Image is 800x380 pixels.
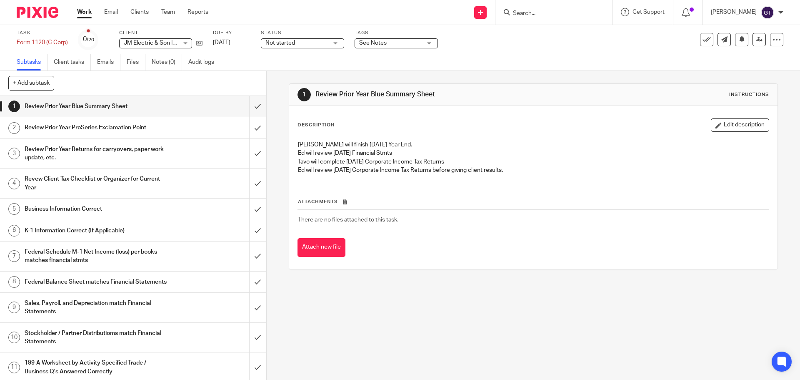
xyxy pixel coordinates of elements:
a: Email [104,8,118,16]
p: [PERSON_NAME] will finish [DATE] Year End. [298,141,768,149]
span: [DATE] [213,40,230,45]
div: Form 1120 (C Corp) [17,38,68,47]
a: Reports [187,8,208,16]
h1: Review Prior Year ProSeries Exclamation Point [25,121,169,134]
div: 11 [8,362,20,373]
a: Subtasks [17,54,47,70]
label: Task [17,30,68,36]
h1: Federal Balance Sheet matches Financial Statements [25,276,169,288]
label: Due by [213,30,250,36]
div: 2 [8,122,20,134]
div: 3 [8,148,20,159]
span: Not started [265,40,295,46]
span: Attachments [298,199,338,204]
button: Edit description [711,118,769,132]
a: Audit logs [188,54,220,70]
div: 7 [8,250,20,262]
h1: K-1 Information Correct (If Applicable) [25,224,169,237]
label: Status [261,30,344,36]
p: Tavo will complete [DATE] Corporate Income Tax Returns [298,158,768,166]
span: Get Support [632,9,665,15]
a: Team [161,8,175,16]
img: svg%3E [761,6,774,19]
h1: Review Prior Year Blue Summary Sheet [315,90,551,99]
input: Search [512,10,587,18]
div: 4 [8,178,20,189]
button: + Add subtask [8,76,54,90]
h1: Stockholder / Partner Distributioms match Financial Statements [25,327,169,348]
span: JM Electric & Son Inc [124,40,179,46]
div: 9 [8,302,20,313]
small: /20 [87,38,94,42]
span: See Notes [359,40,387,46]
a: Clients [130,8,149,16]
div: Instructions [729,91,769,98]
a: Notes (0) [152,54,182,70]
h1: Review Prior Year Returns for carryovers, paper work update, etc. [25,143,169,164]
div: 5 [8,203,20,215]
a: Emails [97,54,120,70]
div: 1 [297,88,311,101]
div: 0 [83,35,94,44]
span: There are no files attached to this task. [298,217,398,223]
p: Ed will review [DATE] Corporate Income Tax Returns before giving client results. [298,166,768,174]
a: Work [77,8,92,16]
a: Client tasks [54,54,91,70]
a: Files [127,54,145,70]
h1: Review Prior Year Blue Summary Sheet [25,100,169,113]
p: Ed will review [DATE] Financial Stmts [298,149,768,157]
p: [PERSON_NAME] [711,8,757,16]
div: 8 [8,276,20,288]
h1: Federal Schedule M-1 Net Income (loss) per books matches financial stmts [25,246,169,267]
div: 10 [8,332,20,343]
p: Description [297,122,335,128]
div: 6 [8,225,20,237]
label: Client [119,30,202,36]
img: Pixie [17,7,58,18]
h1: Revew Client Tax Checklist or Organizer for Current Year [25,173,169,194]
h1: Business Information Correct [25,203,169,215]
h1: 199-A Worksheet by Activity Specified Trade / Business Q's Answered Correctly [25,357,169,378]
label: Tags [355,30,438,36]
div: 1 [8,101,20,112]
button: Attach new file [297,238,345,257]
h1: Sales, Payroll, and Depreciation match Financial Statements [25,297,169,318]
